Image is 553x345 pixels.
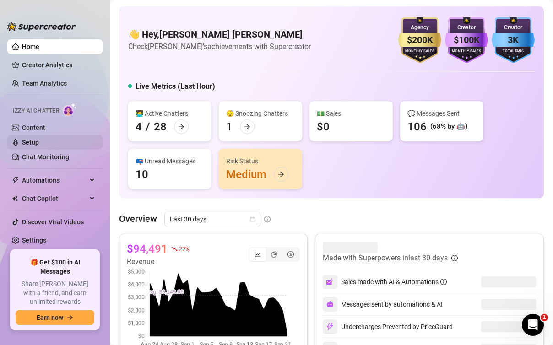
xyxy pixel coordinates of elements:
span: arrow-right [67,314,73,321]
a: Home [22,43,39,50]
div: Risk Status [226,156,295,166]
div: Monthly Sales [445,49,488,54]
a: Settings [22,237,46,244]
img: Chat Copilot [12,195,18,202]
div: segmented control [249,247,300,262]
span: fall [171,246,178,252]
div: 😴 Snoozing Chatters [226,108,295,119]
iframe: Intercom live chat [522,314,544,336]
div: Monthly Sales [398,49,441,54]
span: Automations [22,173,87,188]
div: 👩‍💻 Active Chatters [136,108,204,119]
img: svg%3e [326,323,334,331]
img: svg%3e [326,301,334,308]
h4: 👋 Hey, [PERSON_NAME] [PERSON_NAME] [128,28,311,41]
div: $0 [317,119,330,134]
div: Sales made with AI & Automations [341,277,447,287]
span: info-circle [451,255,458,261]
span: arrow-right [244,124,250,130]
span: Earn now [37,314,63,321]
a: Creator Analytics [22,58,95,72]
article: Made with Superpowers in last 30 days [323,253,448,264]
img: purple-badge-B9DA21FR.svg [445,17,488,63]
div: Creator [492,23,535,32]
a: Team Analytics [22,80,67,87]
img: AI Chatter [63,103,77,116]
article: $94,491 [127,242,168,256]
div: 1 [226,119,233,134]
div: Undercharges Prevented by PriceGuard [323,319,453,334]
span: 🎁 Get $100 in AI Messages [16,258,94,276]
div: 3K [492,33,535,47]
div: 📪 Unread Messages [136,156,204,166]
div: Messages sent by automations & AI [323,297,443,312]
div: Creator [445,23,488,32]
a: Chat Monitoring [22,153,69,161]
article: Revenue [127,256,189,267]
span: info-circle [264,216,271,222]
span: arrow-right [178,124,184,130]
img: gold-badge-CigiZidd.svg [398,17,441,63]
a: Setup [22,139,39,146]
div: $200K [398,33,441,47]
img: blue-badge-DgoSNQY1.svg [492,17,535,63]
div: 28 [154,119,167,134]
span: 22 % [179,244,189,253]
span: Share [PERSON_NAME] with a friend, and earn unlimited rewards [16,280,94,307]
h5: Live Metrics (Last Hour) [136,81,215,92]
a: Content [22,124,45,131]
span: calendar [250,216,255,222]
div: Total Fans [492,49,535,54]
span: Chat Copilot [22,191,87,206]
span: info-circle [440,279,447,285]
button: Earn nowarrow-right [16,310,94,325]
span: thunderbolt [12,177,19,184]
span: Izzy AI Chatter [13,107,59,115]
div: 106 [407,119,427,134]
span: line-chart [255,251,261,258]
div: 10 [136,167,148,182]
div: Agency [398,23,441,32]
span: arrow-right [278,171,284,178]
div: (68% by 🤖) [430,121,467,132]
article: Check [PERSON_NAME]'s achievements with Supercreator [128,41,311,52]
img: logo-BBDzfeDw.svg [7,22,76,31]
span: pie-chart [271,251,277,258]
article: Overview [119,212,157,226]
a: Discover Viral Videos [22,218,84,226]
div: 4 [136,119,142,134]
span: dollar-circle [287,251,294,258]
div: $100K [445,33,488,47]
div: 💬 Messages Sent [407,108,476,119]
div: 💵 Sales [317,108,385,119]
span: Last 30 days [170,212,255,226]
img: svg%3e [326,278,334,286]
span: 1 [541,314,548,321]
